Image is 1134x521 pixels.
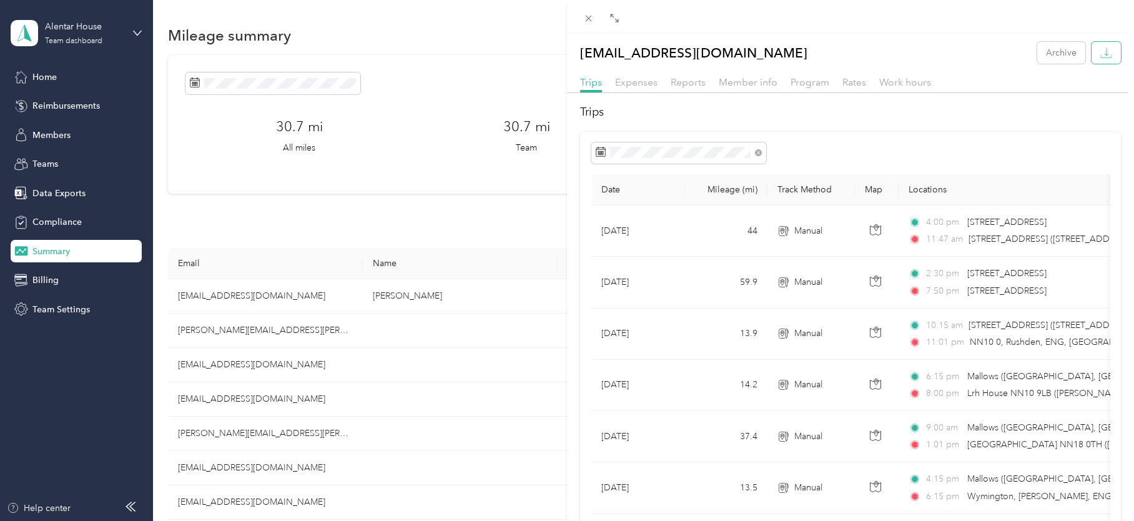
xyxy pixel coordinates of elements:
[685,257,767,308] td: 59.9
[1064,451,1134,521] iframe: Everlance-gr Chat Button Frame
[794,275,822,289] span: Manual
[685,174,767,206] th: Mileage (mi)
[926,438,962,452] span: 1:01 pm
[967,268,1047,279] span: [STREET_ADDRESS]
[685,309,767,360] td: 13.9
[591,309,685,360] td: [DATE]
[842,76,866,88] span: Rates
[685,206,767,257] td: 44
[794,481,822,495] span: Manual
[794,378,822,392] span: Manual
[794,327,822,340] span: Manual
[791,76,829,88] span: Program
[580,42,807,64] p: [EMAIL_ADDRESS][DOMAIN_NAME]
[926,232,963,246] span: 11:47 am
[926,421,962,435] span: 9:00 am
[591,206,685,257] td: [DATE]
[967,217,1047,227] span: [STREET_ADDRESS]
[685,462,767,514] td: 13.5
[685,411,767,462] td: 37.4
[615,76,658,88] span: Expenses
[591,360,685,411] td: [DATE]
[926,335,964,349] span: 11:01 pm
[591,411,685,462] td: [DATE]
[967,285,1047,296] span: [STREET_ADDRESS]
[580,76,602,88] span: Trips
[926,284,962,298] span: 7:50 pm
[591,174,685,206] th: Date
[671,76,706,88] span: Reports
[794,224,822,238] span: Manual
[926,216,962,229] span: 4:00 pm
[926,319,963,332] span: 10:15 am
[926,472,962,486] span: 4:15 pm
[1037,42,1085,64] button: Archive
[719,76,777,88] span: Member info
[794,430,822,444] span: Manual
[926,387,962,400] span: 8:00 pm
[591,257,685,308] td: [DATE]
[685,360,767,411] td: 14.2
[855,174,899,206] th: Map
[580,104,1121,121] h2: Trips
[926,490,962,504] span: 6:15 pm
[767,174,855,206] th: Track Method
[591,462,685,514] td: [DATE]
[926,267,962,280] span: 2:30 pm
[879,76,931,88] span: Work hours
[926,370,962,384] span: 6:15 pm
